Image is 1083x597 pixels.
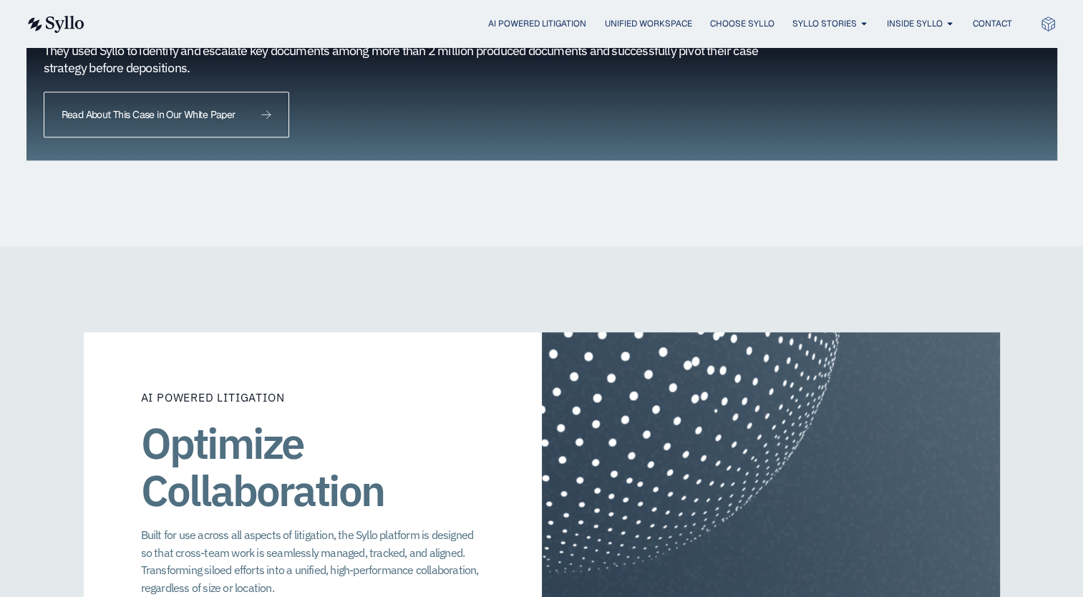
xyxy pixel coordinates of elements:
[886,17,942,30] a: Inside Syllo
[141,526,485,597] p: Built for use across all aspects of litigation, the Syllo platform is designed so that cross-team...
[113,17,1011,31] nav: Menu
[709,17,774,30] a: Choose Syllo
[604,17,691,30] a: Unified Workspace
[972,17,1011,30] a: Contact
[44,92,289,137] a: Read About This Case in Our White Paper
[792,17,856,30] a: Syllo Stories
[62,110,235,120] span: Read About This Case in Our White Paper
[113,17,1011,31] div: Menu Toggle
[141,389,485,406] p: AI Powered Litigation
[141,419,485,514] h1: Optimize Collaboration
[488,17,586,30] a: AI Powered Litigation
[26,16,84,33] img: syllo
